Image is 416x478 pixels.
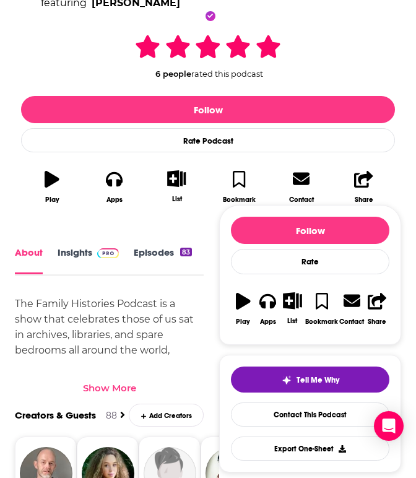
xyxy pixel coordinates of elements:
[208,162,271,211] button: Bookmark
[368,318,386,326] div: Share
[134,246,192,274] a: Episodes83
[231,284,256,333] button: Play
[120,409,125,421] a: View All
[21,96,395,123] button: Follow
[223,196,256,204] div: Bookmark
[15,409,96,421] a: Creators & Guests
[155,69,191,79] span: 6 people
[106,410,117,421] div: 88
[355,196,373,204] div: Share
[374,411,404,441] div: Open Intercom Messenger
[231,402,389,427] a: Contact This Podcast
[180,248,192,256] div: 83
[339,317,364,326] div: Contact
[271,162,333,211] a: Contact
[365,284,389,333] button: Share
[106,196,123,204] div: Apps
[15,246,43,274] a: About
[145,162,208,211] button: List
[97,248,119,258] img: Podchaser Pro
[287,317,297,325] div: List
[21,162,84,211] button: Play
[256,284,280,333] button: Apps
[45,196,59,204] div: Play
[280,284,305,332] button: List
[231,217,389,244] button: Follow
[260,318,276,326] div: Apps
[191,69,263,79] span: rated this podcast
[305,318,338,326] div: Bookmark
[332,162,395,211] button: Share
[58,246,119,274] a: InsightsPodchaser Pro
[231,437,389,461] button: Export One-Sheet
[297,375,339,385] span: Tell Me Why
[339,284,365,333] a: Contact
[289,195,314,204] div: Contact
[84,162,146,211] button: Apps
[21,128,395,152] div: Rate Podcast
[282,375,292,385] img: tell me why sparkle
[172,195,182,203] div: List
[305,284,339,333] button: Bookmark
[231,249,389,274] div: Rate
[115,33,301,79] div: 6 peoplerated this podcast
[236,318,250,326] div: Play
[231,367,389,393] button: tell me why sparkleTell Me Why
[129,404,204,427] div: Add Creators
